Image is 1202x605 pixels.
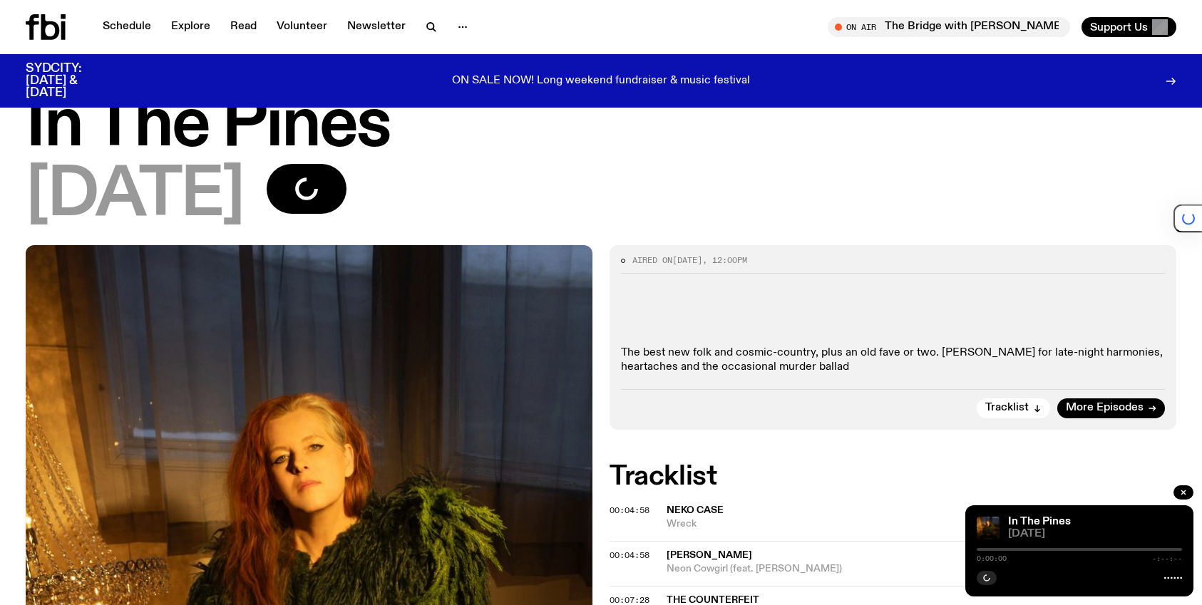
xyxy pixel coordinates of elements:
[667,550,752,560] span: [PERSON_NAME]
[667,562,1176,576] span: Neon Cowgirl (feat. [PERSON_NAME])
[339,17,414,37] a: Newsletter
[702,254,747,266] span: , 12:00pm
[610,507,649,514] button: 00:04:58
[26,164,244,228] span: [DATE]
[1008,516,1071,527] a: In The Pines
[1082,17,1176,37] button: Support Us
[667,595,759,605] span: The Counterfeit
[672,254,702,266] span: [DATE]
[268,17,336,37] a: Volunteer
[94,17,160,37] a: Schedule
[667,505,724,515] span: Neko Case
[610,552,649,559] button: 00:04:58
[985,403,1029,413] span: Tracklist
[610,505,649,516] span: 00:04:58
[222,17,265,37] a: Read
[667,517,1176,531] span: Wreck
[610,464,1176,490] h2: Tracklist
[610,596,649,604] button: 00:07:28
[828,17,1070,37] button: On AirThe Bridge with [PERSON_NAME] ପ꒰ ˶• ༝ •˶꒱ଓ Interview w/[PERSON_NAME]
[1152,555,1182,562] span: -:--:--
[1066,403,1144,413] span: More Episodes
[1008,529,1182,539] span: [DATE]
[452,75,750,88] p: ON SALE NOW! Long weekend fundraiser & music festival
[977,555,1007,562] span: 0:00:00
[1090,21,1148,33] span: Support Us
[26,94,1176,158] h1: In The Pines
[26,63,117,99] h3: SYDCITY: [DATE] & [DATE]
[977,398,1050,418] button: Tracklist
[163,17,219,37] a: Explore
[621,346,1165,373] p: The best new folk and cosmic-country, plus an old fave or two. [PERSON_NAME] for late-night harmo...
[632,254,672,266] span: Aired on
[1057,398,1165,418] a: More Episodes
[610,549,649,561] span: 00:04:58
